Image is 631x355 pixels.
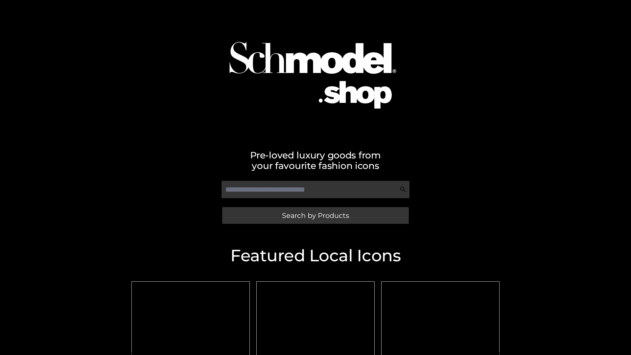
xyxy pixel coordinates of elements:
h2: Featured Local Icons​ [128,248,503,264]
h2: Pre-loved luxury goods from your favourite fashion icons [128,150,503,171]
img: Search Icon [400,186,406,193]
a: Search by Products [222,207,409,224]
span: Search by Products [282,212,349,219]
